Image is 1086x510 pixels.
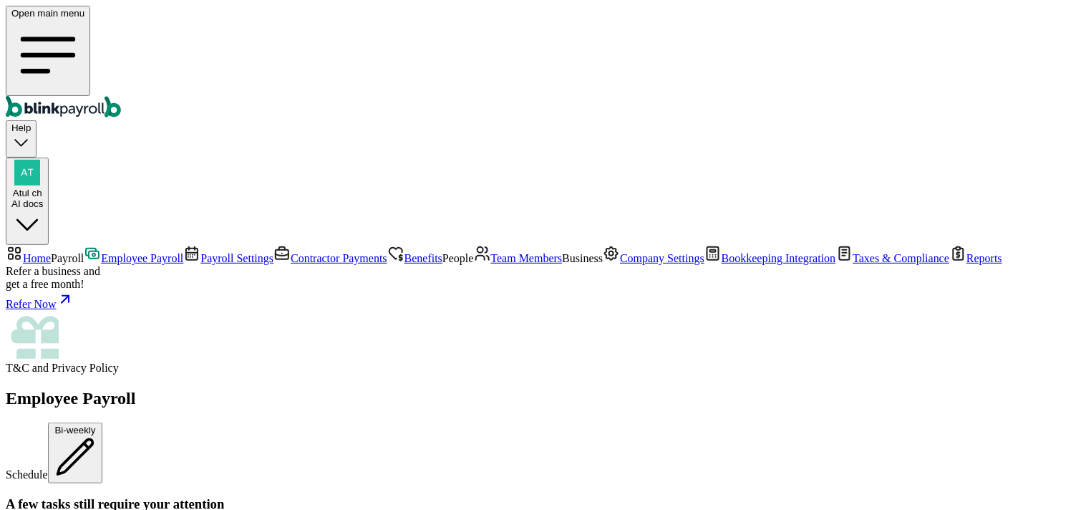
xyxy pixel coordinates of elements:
a: Team Members [474,252,563,264]
nav: Sidebar [6,245,1080,375]
span: Bookkeeping Integration [722,252,836,264]
button: Bi-weekly [48,423,103,483]
h2: Employee Payroll [6,389,1080,408]
a: Refer Now [6,291,1080,311]
a: Company Settings [603,252,704,264]
a: Benefits [387,252,442,264]
span: Payroll [51,252,84,264]
a: Reports [950,252,1003,264]
span: Benefits [404,252,442,264]
span: and [6,362,119,374]
span: T&C [6,362,29,374]
span: Employee Payroll [101,252,183,264]
nav: Global [6,6,1080,120]
span: Home [23,252,51,264]
button: Atul chAI docs [6,158,49,245]
a: Contractor Payments [273,252,387,264]
div: AI docs [11,198,43,209]
span: Open main menu [11,8,84,19]
a: Payroll Settings [183,252,273,264]
span: Atul ch [13,188,42,198]
span: Privacy Policy [52,362,119,374]
span: Team Members [491,252,563,264]
button: Help [6,120,37,157]
span: People [442,252,474,264]
span: Company Settings [620,252,704,264]
button: Open main menu [6,6,90,96]
span: Help [11,122,31,133]
a: Bookkeeping Integration [704,252,836,264]
span: Reports [967,252,1003,264]
span: Business [562,252,603,264]
span: Payroll Settings [200,252,273,264]
div: Refer a business and get a free month! [6,265,1080,291]
div: Schedule [6,423,1080,483]
span: Contractor Payments [291,252,387,264]
span: Taxes & Compliance [853,252,950,264]
a: Taxes & Compliance [836,252,950,264]
a: Employee Payroll [84,252,183,264]
a: Home [6,252,51,264]
iframe: Chat Widget [848,355,1086,510]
